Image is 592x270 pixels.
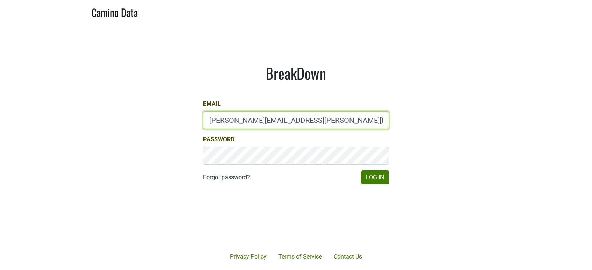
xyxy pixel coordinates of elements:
[203,173,250,182] a: Forgot password?
[361,170,389,184] button: Log In
[91,3,138,20] a: Camino Data
[224,249,272,264] a: Privacy Policy
[328,249,368,264] a: Contact Us
[203,64,389,82] h1: BreakDown
[272,249,328,264] a: Terms of Service
[203,135,234,144] label: Password
[203,100,221,108] label: Email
